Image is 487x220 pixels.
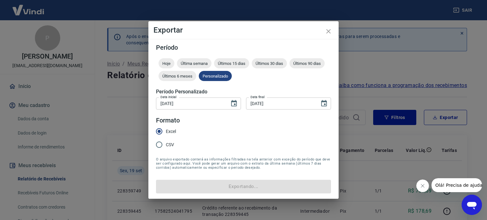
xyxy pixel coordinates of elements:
[318,97,330,110] button: Choose date, selected date is 19 de set de 2025
[228,97,240,110] button: Choose date, selected date is 16 de set de 2025
[160,95,177,99] label: Data inicial
[199,74,232,79] span: Personalizado
[252,61,287,66] span: Últimos 30 dias
[156,157,331,170] span: O arquivo exportado conterá as informações filtradas na tela anterior com exceção do período que ...
[462,195,482,215] iframe: Botão para abrir a janela de mensagens
[156,97,225,109] input: DD/MM/YYYY
[289,61,325,66] span: Últimos 90 dias
[156,116,180,125] legend: Formato
[177,61,211,66] span: Última semana
[432,178,482,192] iframe: Mensagem da empresa
[250,95,265,99] label: Data final
[416,179,429,192] iframe: Fechar mensagem
[156,89,331,95] h5: Período Personalizado
[177,58,211,68] div: Última semana
[214,61,249,66] span: Últimos 15 dias
[156,44,331,51] h5: Período
[159,74,196,79] span: Últimos 6 meses
[159,61,174,66] span: Hoje
[246,97,315,109] input: DD/MM/YYYY
[289,58,325,68] div: Últimos 90 dias
[166,141,174,148] span: CSV
[153,26,334,34] h4: Exportar
[199,71,232,81] div: Personalizado
[321,24,336,39] button: close
[159,71,196,81] div: Últimos 6 meses
[214,58,249,68] div: Últimos 15 dias
[4,4,53,9] span: Olá! Precisa de ajuda?
[166,128,176,135] span: Excel
[159,58,174,68] div: Hoje
[252,58,287,68] div: Últimos 30 dias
